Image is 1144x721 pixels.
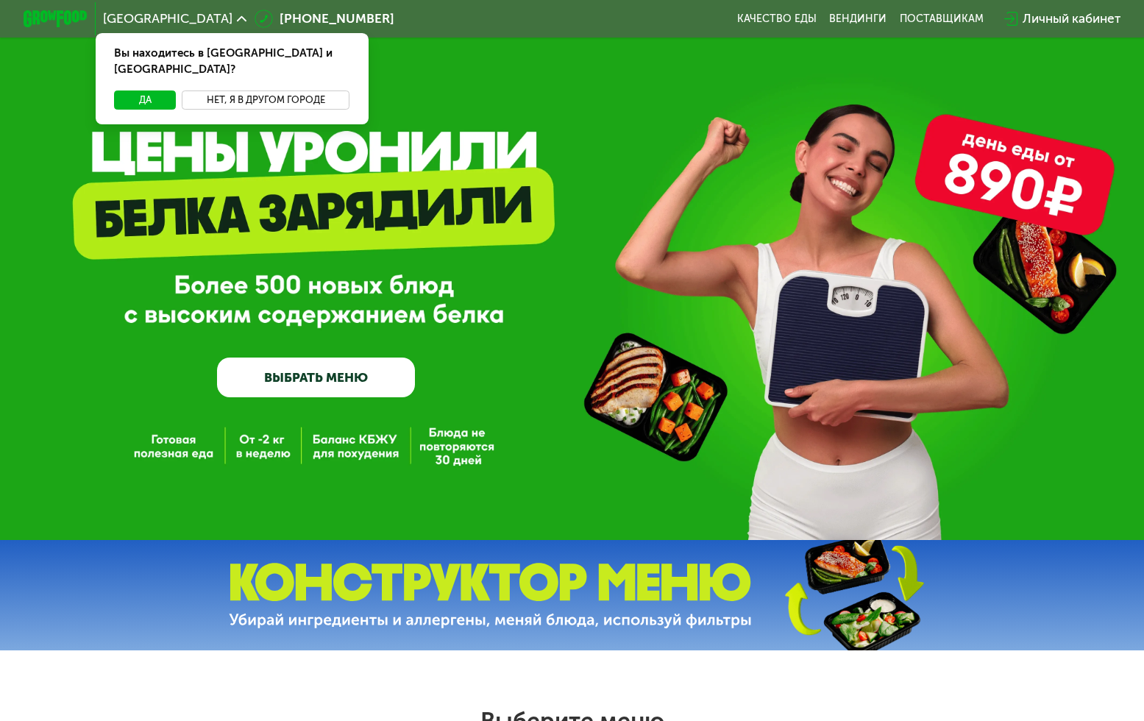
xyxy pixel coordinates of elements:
span: [GEOGRAPHIC_DATA] [103,13,232,25]
a: Вендинги [829,13,887,25]
div: Личный кабинет [1023,10,1120,29]
a: ВЫБРАТЬ МЕНЮ [217,358,415,397]
a: Качество еды [737,13,817,25]
button: Да [114,90,175,110]
a: [PHONE_NUMBER] [255,10,395,29]
div: Вы находитесь в [GEOGRAPHIC_DATA] и [GEOGRAPHIC_DATA]? [96,33,369,90]
button: Нет, я в другом городе [182,90,349,110]
div: поставщикам [900,13,984,25]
